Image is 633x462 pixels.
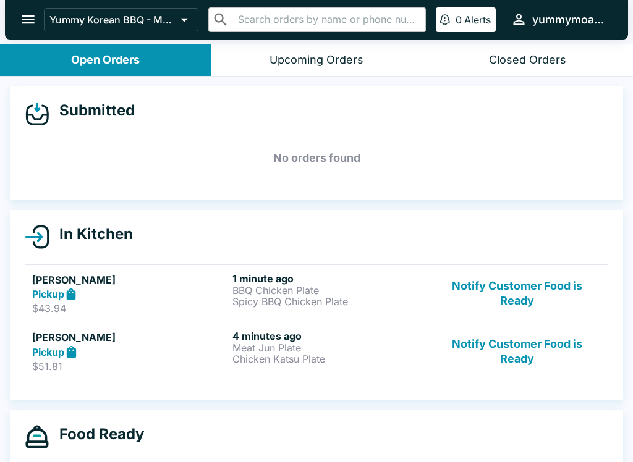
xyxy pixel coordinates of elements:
[32,346,64,358] strong: Pickup
[234,11,420,28] input: Search orders by name or phone number
[25,264,608,322] a: [PERSON_NAME]Pickup$43.941 minute agoBBQ Chicken PlateSpicy BBQ Chicken PlateNotify Customer Food...
[232,296,428,307] p: Spicy BBQ Chicken Plate
[232,272,428,285] h6: 1 minute ago
[44,8,198,31] button: Yummy Korean BBQ - Moanalua
[71,53,140,67] div: Open Orders
[32,302,227,314] p: $43.94
[232,330,428,342] h6: 4 minutes ago
[12,4,44,35] button: open drawer
[270,53,363,67] div: Upcoming Orders
[49,101,135,120] h4: Submitted
[489,53,566,67] div: Closed Orders
[232,285,428,296] p: BBQ Chicken Plate
[464,14,491,26] p: Alerts
[232,353,428,364] p: Chicken Katsu Plate
[433,330,601,372] button: Notify Customer Food is Ready
[32,330,227,345] h5: [PERSON_NAME]
[506,6,613,33] button: yummymoanalua
[532,12,608,27] div: yummymoanalua
[49,225,133,243] h4: In Kitchen
[232,342,428,353] p: Meat Jun Plate
[49,14,176,26] p: Yummy Korean BBQ - Moanalua
[32,360,227,372] p: $51.81
[49,425,144,443] h4: Food Ready
[25,322,608,380] a: [PERSON_NAME]Pickup$51.814 minutes agoMeat Jun PlateChicken Katsu PlateNotify Customer Food is Ready
[32,288,64,300] strong: Pickup
[32,272,227,287] h5: [PERSON_NAME]
[456,14,462,26] p: 0
[433,272,601,315] button: Notify Customer Food is Ready
[25,136,608,180] h5: No orders found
